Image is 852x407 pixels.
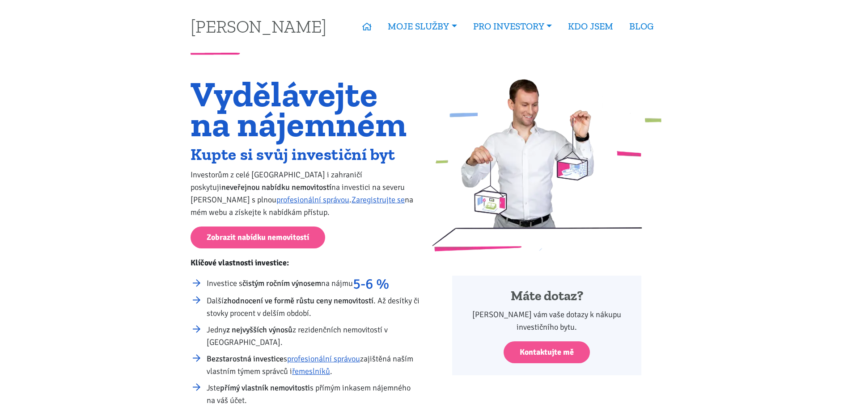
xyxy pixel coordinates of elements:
a: profesionální správou [276,195,349,205]
li: Další . Až desítky či stovky procent v delším období. [207,294,420,319]
a: profesionální správou [287,354,360,364]
a: PRO INVESTORY [465,16,560,37]
strong: přímý vlastník nemovitosti [220,383,310,393]
h4: Máte dotaz? [464,288,629,305]
li: Investice s na nájmu [207,277,420,290]
li: s zajištěná naším vlastním týmem správců i . [207,352,420,378]
a: KDO JSEM [560,16,621,37]
strong: zhodnocení ve formě růstu ceny nemovitostí [224,296,373,306]
strong: čistým ročním výnosem [242,278,321,288]
li: Jedny z rezidenčních nemovitostí v [GEOGRAPHIC_DATA]. [207,323,420,348]
h2: Kupte si svůj investiční byt [191,147,420,162]
a: MOJE SLUŽBY [380,16,465,37]
li: Jste s přímým inkasem nájemného na váš účet. [207,382,420,407]
p: [PERSON_NAME] vám vaše dotazy k nákupu investičního bytu. [464,308,629,333]
a: Zaregistrujte se [352,195,405,205]
strong: 5-6 % [353,275,389,293]
a: řemeslníků [292,366,330,376]
a: BLOG [621,16,661,37]
strong: Bezstarostná investice [207,354,284,364]
a: [PERSON_NAME] [191,17,326,35]
strong: z nejvyšších výnosů [226,325,292,335]
a: Kontaktujte mě [504,341,590,363]
p: Klíčové vlastnosti investice: [191,256,420,269]
h1: Vydělávejte na nájemném [191,79,420,139]
strong: neveřejnou nabídku nemovitostí [221,182,331,192]
a: Zobrazit nabídku nemovitostí [191,227,325,248]
p: Investorům z celé [GEOGRAPHIC_DATA] i zahraničí poskytuji na investici na severu [PERSON_NAME] s ... [191,168,420,218]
